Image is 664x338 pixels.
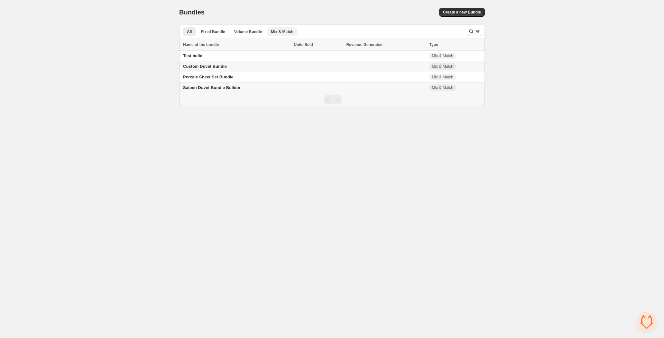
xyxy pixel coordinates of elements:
[346,41,389,48] button: Revenue Generated
[439,8,485,17] button: Create a new Bundle
[443,10,481,15] span: Create a new Bundle
[179,93,485,106] nav: Pagination
[432,75,453,80] span: Mix & Match
[234,29,262,34] span: Volume Bundle
[183,75,234,79] span: Percale Sheet Set Bundle
[346,41,383,48] span: Revenue Generated
[432,85,453,90] span: Mix & Match
[637,312,656,332] a: Відкритий чат
[187,29,192,34] span: All
[179,8,205,16] h1: Bundles
[183,41,290,48] div: Name of the bundle
[432,64,453,69] span: Mix & Match
[183,85,240,90] span: Sateen Duvet Bundle Builder
[294,41,319,48] button: Units Sold
[201,29,225,34] span: Fixed Bundle
[294,41,313,48] span: Units Sold
[271,29,293,34] span: Mix & Match
[429,41,481,48] div: Type
[183,64,227,69] span: Custom Duvet Bundle
[432,53,453,58] span: Mix & Match
[467,27,482,36] button: Search and filter results
[183,53,202,58] span: Test build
